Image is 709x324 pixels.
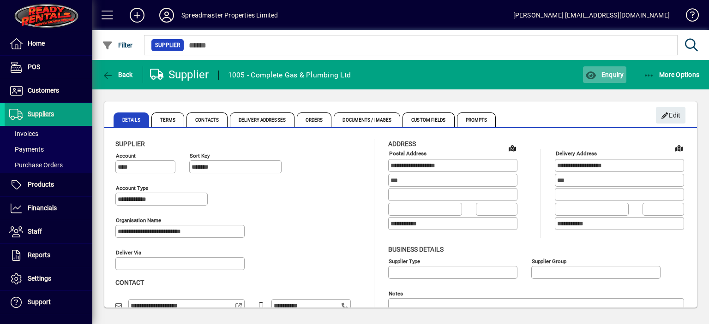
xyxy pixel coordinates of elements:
[457,112,496,127] span: Prompts
[5,157,92,173] a: Purchase Orders
[661,108,681,123] span: Edit
[102,71,133,78] span: Back
[122,7,152,24] button: Add
[643,71,700,78] span: More Options
[583,66,626,83] button: Enquiry
[5,32,92,55] a: Home
[5,56,92,79] a: POS
[102,41,133,49] span: Filter
[116,153,136,159] mat-label: Account
[28,228,42,235] span: Staff
[28,298,51,306] span: Support
[513,8,670,23] div: [PERSON_NAME] [EMAIL_ADDRESS][DOMAIN_NAME]
[28,204,57,212] span: Financials
[5,244,92,267] a: Reports
[116,217,161,224] mat-label: Organisation name
[334,112,400,127] span: Documents / Images
[151,112,185,127] span: Terms
[150,67,209,82] div: Supplier
[116,249,141,256] mat-label: Deliver via
[28,63,40,71] span: POS
[679,2,697,32] a: Knowledge Base
[228,68,351,82] div: 1005 - Complete Gas & Plumbing Ltd
[672,141,686,155] a: View on map
[186,112,228,127] span: Contacts
[28,87,59,94] span: Customers
[5,173,92,196] a: Products
[92,66,143,83] app-page-header-button: Back
[28,181,54,188] span: Products
[181,8,278,23] div: Spreadmaster Properties Limited
[532,258,566,264] mat-label: Supplier group
[5,79,92,102] a: Customers
[9,146,44,153] span: Payments
[116,185,148,191] mat-label: Account Type
[9,130,38,137] span: Invoices
[505,141,520,155] a: View on map
[403,112,454,127] span: Custom Fields
[28,40,45,47] span: Home
[100,66,135,83] button: Back
[152,7,181,24] button: Profile
[190,153,210,159] mat-label: Sort key
[155,41,180,50] span: Supplier
[9,161,63,169] span: Purchase Orders
[100,37,135,53] button: Filter
[5,291,92,314] a: Support
[115,279,144,286] span: Contact
[656,107,685,124] button: Edit
[5,197,92,220] a: Financials
[5,141,92,157] a: Payments
[389,290,403,296] mat-label: Notes
[388,246,444,253] span: Business details
[585,71,624,78] span: Enquiry
[5,220,92,243] a: Staff
[114,112,149,127] span: Details
[230,112,294,127] span: Delivery Addresses
[5,126,92,141] a: Invoices
[297,112,332,127] span: Orders
[28,275,51,282] span: Settings
[28,110,54,118] span: Suppliers
[389,258,420,264] mat-label: Supplier type
[641,66,702,83] button: More Options
[115,140,145,147] span: Supplier
[388,140,416,147] span: Address
[5,267,92,290] a: Settings
[28,251,50,259] span: Reports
